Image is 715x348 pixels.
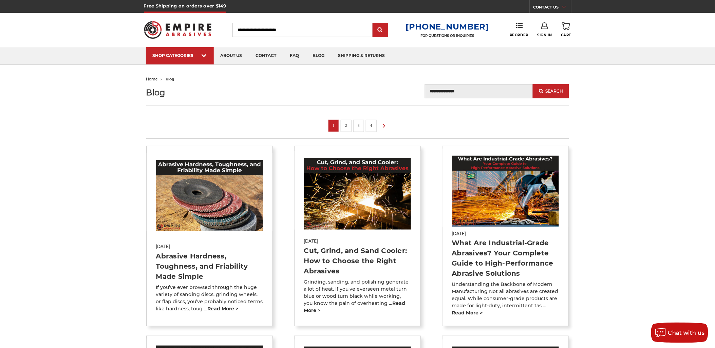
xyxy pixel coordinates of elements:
a: read more > [208,306,239,312]
a: [PHONE_NUMBER] [406,22,489,32]
a: 3 [355,122,362,129]
a: faq [283,47,306,64]
a: Cut, Grind, and Sand Cooler: How to Choose the Right Abrasives [304,247,407,275]
a: CONTACT US [533,3,571,13]
span: Cart [561,33,571,37]
span: Reorder [510,33,528,37]
span: [DATE] [304,238,411,244]
p: Grinding, sanding, and polishing generate a lot of heat. If you've everseen metal turn blue or wo... [304,278,411,314]
p: Understanding the Backbone of Modern Manufacturing Not all abrasives are created equal. While con... [452,281,559,316]
a: Reorder [510,22,528,37]
a: 4 [368,122,375,129]
div: SHOP CATEGORIES [153,53,207,58]
a: read more > [304,300,406,313]
a: Cart [561,22,571,37]
button: Search [533,84,569,98]
img: What Are Industrial-Grade Abrasives? Your Complete Guide to High-Performance Abrasive Solutions [452,156,559,227]
span: Chat with us [668,330,705,336]
a: What Are Industrial-Grade Abrasives? Your Complete Guide to High-Performance Abrasive Solutions [452,239,553,277]
span: [DATE] [452,231,559,237]
a: contact [249,47,283,64]
h1: Blog [146,88,273,97]
a: home [146,77,158,81]
a: about us [214,47,249,64]
p: If you’ve ever browsed through the huge variety of sanding discs, grinding wheels, or flap discs,... [156,284,263,312]
span: Search [545,89,563,94]
span: Sign In [538,33,552,37]
a: 1 [330,122,337,129]
a: shipping & returns [332,47,392,64]
img: Cut, Grind, and Sand Cooler: How to Choose the Right Abrasives [304,158,411,229]
a: blog [306,47,332,64]
span: blog [166,77,175,81]
a: read more > [452,310,483,316]
span: [DATE] [156,244,263,250]
input: Submit [374,23,387,37]
button: Chat with us [651,323,708,343]
img: Empire Abrasives [144,17,212,43]
a: 2 [343,122,350,129]
img: Abrasive Hardness, Toughness, and Friability Made Simple [156,160,263,231]
a: Abrasive Hardness, Toughness, and Friability Made Simple [156,252,248,281]
p: FOR QUESTIONS OR INQUIRIES [406,34,489,38]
